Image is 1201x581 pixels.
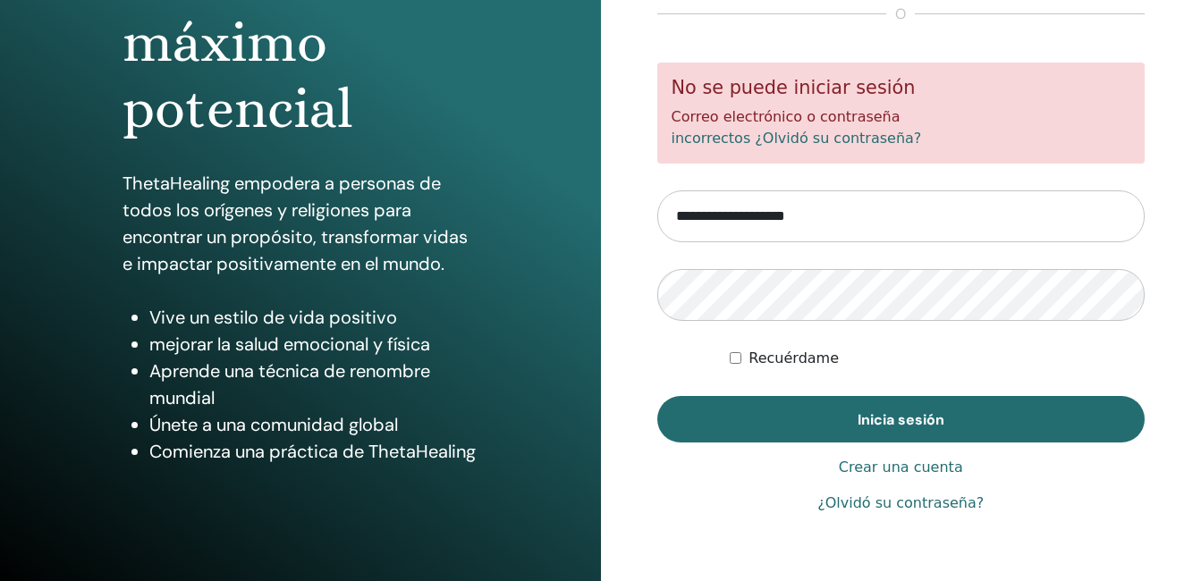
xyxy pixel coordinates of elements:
[149,438,478,465] li: Comienza una práctica de ThetaHealing
[149,358,478,411] li: Aprende una técnica de renombre mundial
[817,493,984,514] a: ¿Olvidó su contraseña?
[149,411,478,438] li: Únete a una comunidad global
[749,348,839,369] label: Recuérdame
[123,170,478,277] p: ThetaHealing empodera a personas de todos los orígenes y religiones para encontrar un propósito, ...
[149,331,478,358] li: mejorar la salud emocional y física
[858,410,944,429] span: Inicia sesión
[672,77,916,98] font: No se puede iniciar sesión
[839,457,963,478] a: Crear una cuenta
[730,348,1145,369] div: Keep me authenticated indefinitely or until I manually logout
[657,396,1146,442] button: Inicia sesión
[672,130,922,147] a: incorrectos ¿Olvidó su contraseña?
[672,108,922,147] font: Correo electrónico o contraseña
[886,4,915,25] span: o
[149,304,478,331] li: Vive un estilo de vida positivo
